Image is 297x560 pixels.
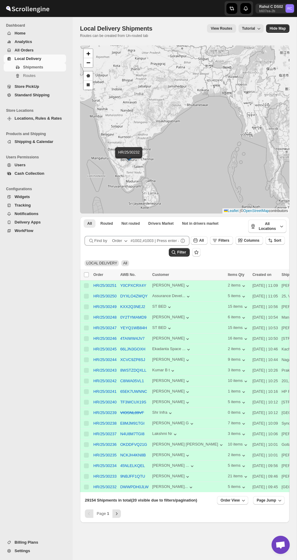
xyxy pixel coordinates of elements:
div: [DATE] | 10:12 [252,410,278,416]
button: 10 items [228,378,249,384]
button: Y0CPXCRX4Y [120,283,146,288]
div: [PERSON_NAME] ... [152,463,189,468]
div: HR/25/30243 [93,368,117,373]
button: ST BED [152,325,172,331]
button: 1 items [228,389,247,395]
button: 2 items [228,283,247,289]
span: − [86,59,90,66]
img: Marker [125,153,134,159]
span: Store Locations [6,108,68,113]
a: Draw a rectangle [84,81,93,90]
span: Notifications [15,211,38,216]
div: [DATE] | 09:46 [252,473,278,479]
button: 65EK7UWNNC [120,389,147,394]
button: 21 items [228,474,249,480]
div: [PERSON_NAME] [PERSON_NAME] [152,442,224,448]
div: HR/25/30248 [93,315,117,320]
p: b607ea-2b [259,9,283,13]
div: HR/25/30246 [93,336,117,341]
button: C8IWA05VL1 [120,379,144,383]
button: HR/25/30245 [93,347,117,351]
div: HR/25/30232 [93,485,117,489]
div: [DATE] | 10:16 [252,389,278,395]
div: [DATE] | 10:01 [252,442,278,448]
span: Locations, Rules & Rates [15,116,62,121]
button: Filters [210,236,233,245]
button: 9 items [228,357,247,363]
div: [PERSON_NAME] [152,283,191,289]
button: Lakshmi Nr [152,431,178,437]
button: HR/25/30244 [93,357,117,362]
img: Marker [125,152,134,159]
span: All [199,238,204,243]
button: 15 items [228,325,249,331]
a: Zoom out [84,58,93,67]
img: Marker [124,153,133,160]
div: [DATE] | 09:45 [252,484,278,490]
button: 2 items [228,452,247,459]
img: Marker [124,153,133,159]
button: 15 items [228,304,249,310]
button: HR/25/30241 [93,389,117,394]
span: Drivers Market [148,221,173,226]
button: NCKJH4KN8B [120,453,146,457]
p: Routes can be created from Un-routed tab [80,33,155,38]
button: [PERSON_NAME] [152,399,191,406]
button: [PERSON_NAME] [152,315,191,321]
div: [PERSON_NAME] [152,336,191,342]
span: Created on [252,273,272,277]
span: Analytics [15,39,32,44]
span: Not routed [122,221,140,226]
button: HR/25/30236 [93,442,117,447]
span: All [87,221,92,226]
button: 3 items [228,431,247,437]
button: N4U8M7TGI8 [120,432,145,436]
button: Analytics [4,38,66,46]
button: Tutorial [239,24,264,33]
button: Widgets [4,193,66,201]
button: Notifications [4,210,66,218]
button: All Locations [248,220,286,233]
button: 10 items [228,442,249,448]
div: [PERSON_NAME] [152,452,191,459]
div: HR/25/30238 [93,421,117,426]
span: Products and Shipping [6,131,68,136]
span: 29154 Shipments in total (20 visible due to filters/pagination) [85,498,197,502]
div: [DATE] | 10:46 [252,346,278,352]
span: Customer [152,273,169,277]
div: 0 items [228,410,247,416]
div: 6 items [228,315,247,321]
button: All Orders [4,46,66,55]
button: HR/25/30235 [93,453,117,457]
button: Cash Collection [4,169,66,178]
button: view route [207,24,236,33]
span: WorkFlow [15,228,33,233]
img: Marker [125,152,134,159]
button: 2 items [228,346,247,353]
div: [DATE] | 10:54 [252,314,278,320]
span: Tutorial [242,26,255,31]
span: All Orders [15,48,34,52]
span: Columns [244,238,259,243]
button: Order [108,236,132,246]
button: Settings [4,547,66,555]
button: HR/25/30249 [93,304,117,309]
div: Open chat [272,536,290,554]
input: #1002,#1003 | Press enter after typing [131,236,179,246]
button: Kumar B t [152,368,176,374]
a: Leaflet [224,209,239,213]
div: [PERSON_NAME] [152,357,191,363]
div: [DATE] | 10:50 [252,336,278,342]
button: 5 items [228,293,247,300]
button: HR/25/30251 [93,283,117,288]
div: © contributors [222,208,289,214]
